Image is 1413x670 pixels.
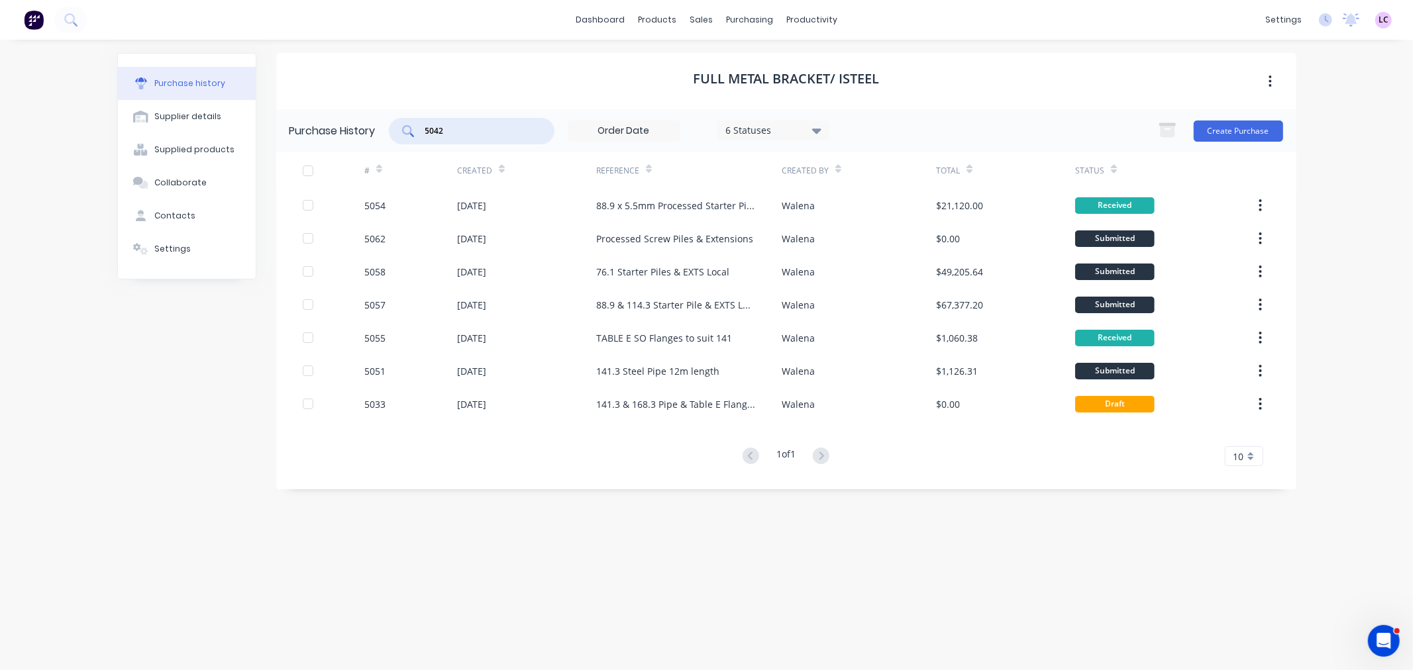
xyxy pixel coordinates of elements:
[364,165,370,177] div: #
[782,364,815,378] div: Walena
[782,331,815,345] div: Walena
[457,331,486,345] div: [DATE]
[596,232,753,246] div: Processed Screw Piles & Extensions
[596,265,729,279] div: 76.1 Starter Piles & EXTS Local
[936,265,983,279] div: $49,205.64
[364,331,386,345] div: 5055
[596,199,755,213] div: 88.9 x 5.5mm Processed Starter Piles
[118,232,256,265] button: Settings
[1075,197,1155,214] div: Received
[936,298,983,312] div: $67,377.20
[289,123,376,139] div: Purchase History
[596,331,732,345] div: TABLE E SO Flanges to suit 141
[936,232,960,246] div: $0.00
[24,10,44,30] img: Factory
[776,447,796,466] div: 1 of 1
[782,232,815,246] div: Walena
[457,265,486,279] div: [DATE]
[118,100,256,133] button: Supplier details
[118,133,256,166] button: Supplied products
[118,199,256,232] button: Contacts
[719,10,780,30] div: purchasing
[364,364,386,378] div: 5051
[1075,330,1155,346] div: Received
[936,364,978,378] div: $1,126.31
[1379,14,1388,26] span: LC
[118,166,256,199] button: Collaborate
[568,121,680,141] input: Order Date
[154,144,235,156] div: Supplied products
[118,67,256,100] button: Purchase history
[782,397,815,411] div: Walena
[596,397,755,411] div: 141.3 & 168.3 Pipe & Table E Flanges MR PO 1314
[154,243,191,255] div: Settings
[457,232,486,246] div: [DATE]
[936,397,960,411] div: $0.00
[1368,625,1400,657] iframe: Intercom live chat
[1233,450,1244,463] span: 10
[936,199,983,213] div: $21,120.00
[1075,230,1155,247] div: Submitted
[683,10,719,30] div: sales
[782,199,815,213] div: Walena
[725,123,820,137] div: 6 Statuses
[782,298,815,312] div: Walena
[457,199,486,213] div: [DATE]
[782,165,829,177] div: Created By
[1075,396,1155,412] div: Draft
[364,265,386,279] div: 5058
[1075,297,1155,313] div: Submitted
[457,298,486,312] div: [DATE]
[154,177,207,189] div: Collaborate
[457,364,486,378] div: [DATE]
[154,77,225,89] div: Purchase history
[596,165,639,177] div: Reference
[424,124,534,138] input: Search purchases...
[569,10,631,30] a: dashboard
[596,364,719,378] div: 141.3 Steel Pipe 12m length
[457,397,486,411] div: [DATE]
[1075,363,1155,379] div: Submitted
[154,111,221,122] div: Supplier details
[936,331,978,345] div: $1,060.38
[364,232,386,246] div: 5062
[457,165,492,177] div: Created
[154,210,195,222] div: Contacts
[782,265,815,279] div: Walena
[1259,10,1308,30] div: settings
[596,298,755,312] div: 88.9 & 114.3 Starter Pile & EXTS Local
[1075,263,1155,280] div: Submitted
[693,71,879,87] h1: Full Metal Bracket/ ISTEEL
[364,397,386,411] div: 5033
[780,10,844,30] div: productivity
[631,10,683,30] div: products
[1194,120,1283,142] button: Create Purchase
[1075,165,1104,177] div: Status
[936,165,960,177] div: Total
[364,199,386,213] div: 5054
[364,298,386,312] div: 5057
